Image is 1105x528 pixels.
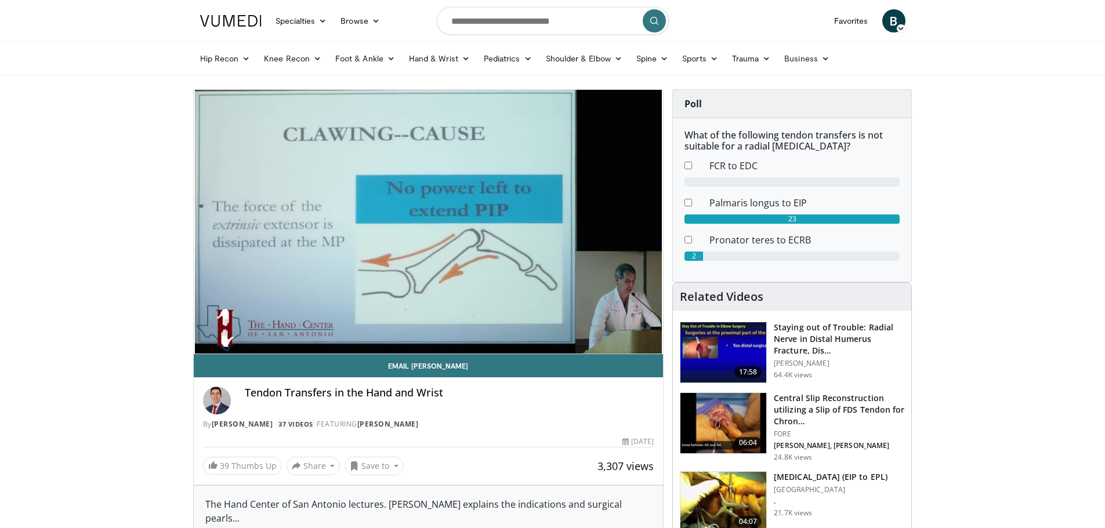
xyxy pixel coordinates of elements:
h6: What of the following tendon transfers is not suitable for a radial [MEDICAL_DATA]? [684,130,900,152]
a: [PERSON_NAME] [357,419,419,429]
a: Favorites [827,9,875,32]
a: B [882,9,905,32]
p: FORE [774,429,904,439]
div: 2 [684,252,703,261]
p: [PERSON_NAME] [774,359,904,368]
a: 06:04 Central Slip Reconstruction utilizing a Slip of FDS Tendon for Chron… FORE [PERSON_NAME], [... [680,392,904,462]
div: [DATE] [622,436,654,447]
span: 39 [220,460,229,471]
span: 3,307 views [597,459,654,473]
h4: Related Videos [680,290,763,304]
h3: [MEDICAL_DATA] (EIP to EPL) [774,471,887,483]
span: 17:58 [734,366,762,378]
a: Specialties [269,9,334,32]
div: By FEATURING [203,419,654,429]
a: Foot & Ankle [328,47,402,70]
h3: Central Slip Reconstruction utilizing a Slip of FDS Tendon for Chron… [774,392,904,427]
p: . [774,497,887,506]
img: Avatar [203,387,231,414]
p: [GEOGRAPHIC_DATA] [774,485,887,494]
a: Sports [675,47,725,70]
dd: FCR to EDC [701,159,908,173]
button: Share [287,457,340,475]
span: 04:07 [734,516,762,527]
dd: Pronator teres to ECRB [701,233,908,247]
dd: Palmaris longus to EIP [701,196,908,210]
input: Search topics, interventions [437,7,669,35]
p: 64.4K views [774,370,812,380]
h4: Tendon Transfers in the Hand and Wrist [245,387,654,399]
img: VuMedi Logo [200,15,262,27]
a: Shoulder & Elbow [539,47,629,70]
p: [PERSON_NAME], [PERSON_NAME] [774,441,904,450]
a: 37 Videos [275,419,317,429]
a: Hand & Wrist [402,47,477,70]
p: 24.8K views [774,453,812,462]
a: Spine [629,47,675,70]
strong: Poll [684,97,702,110]
h3: Staying out of Trouble: Radial Nerve in Distal Humerus Fracture, Dis… [774,322,904,356]
span: 06:04 [734,437,762,449]
a: 39 Thumbs Up [203,457,282,475]
a: Pediatrics [477,47,539,70]
div: 23 [684,214,900,224]
a: Browse [334,9,387,32]
button: Save to [345,457,404,475]
img: a3caf157-84ca-44da-b9c8-ceb8ddbdfb08.150x105_q85_crop-smart_upscale.jpg [680,393,766,453]
a: Email [PERSON_NAME] [194,354,664,377]
a: Knee Recon [257,47,328,70]
a: [PERSON_NAME] [212,419,273,429]
a: 17:58 Staying out of Trouble: Radial Nerve in Distal Humerus Fracture, Dis… [PERSON_NAME] 64.4K v... [680,322,904,383]
a: Trauma [725,47,778,70]
img: Q2xRg7exoPLTwO8X4xMDoxOjB1O8AjAz_1.150x105_q85_crop-smart_upscale.jpg [680,322,766,383]
a: Business [777,47,836,70]
video-js: Video Player [194,90,664,354]
a: Hip Recon [193,47,258,70]
p: 21.7K views [774,508,812,518]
